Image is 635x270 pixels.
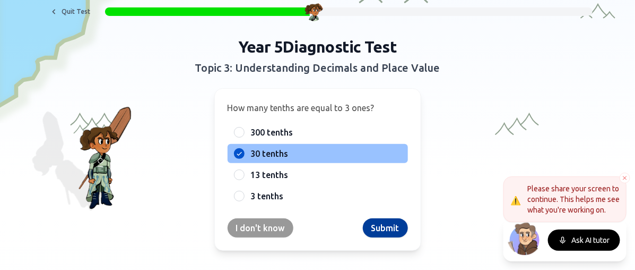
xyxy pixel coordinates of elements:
[228,103,375,113] span: How many tenths are equal to 3 ones?
[363,218,408,238] button: Submit
[251,126,293,139] span: 300 tenths
[123,61,513,75] h2: Topic 3: Understanding Decimals and Place Value
[251,168,289,181] span: 13 tenths
[251,190,284,203] span: 3 tenths
[305,2,324,21] img: Character
[508,221,542,255] img: North
[510,194,521,205] div: ⚠️
[42,3,97,20] button: Quit Test
[123,37,513,56] h1: Year 5 Diagnostic Test
[548,230,620,251] button: Ask AI tutor
[228,218,293,238] button: I don't know
[251,147,289,160] span: 30 tenths
[527,183,620,215] p: Please share your screen to continue. This helps me see what you're working on.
